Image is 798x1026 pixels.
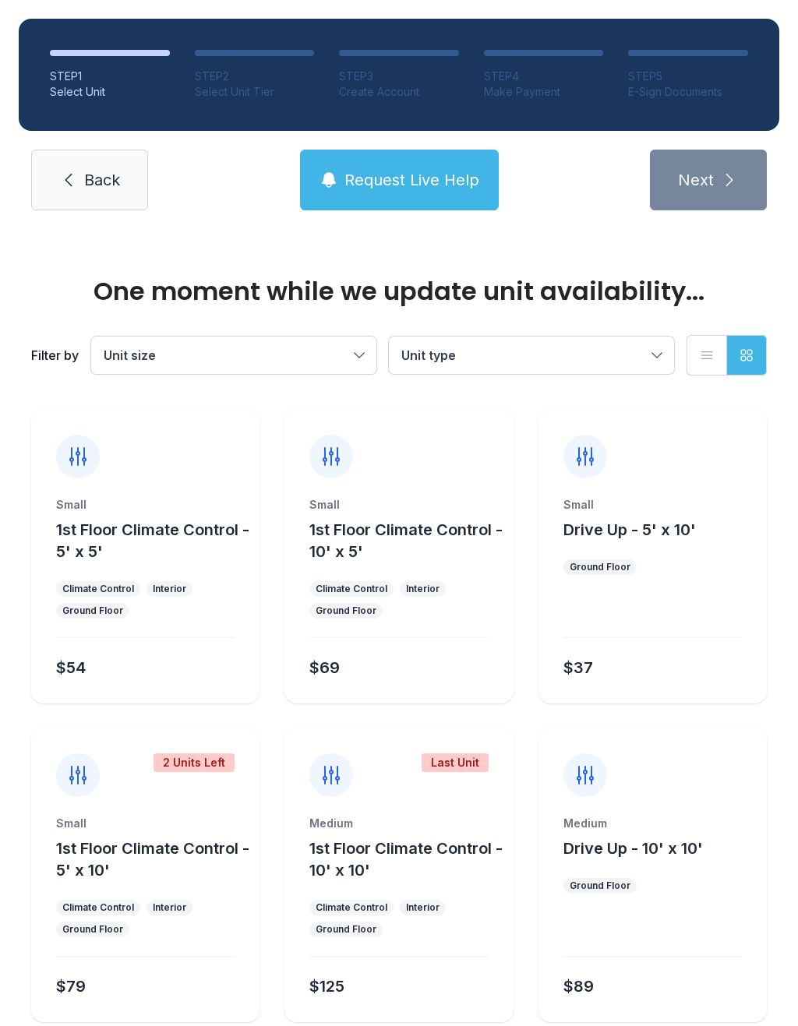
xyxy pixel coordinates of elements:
div: Small [563,497,742,513]
div: Last Unit [422,753,489,772]
div: Climate Control [316,901,387,914]
button: Drive Up - 5' x 10' [563,519,696,541]
div: Ground Floor [316,605,376,617]
div: STEP 5 [628,69,748,84]
div: Interior [153,583,186,595]
div: $37 [563,657,593,679]
button: 1st Floor Climate Control - 5' x 10' [56,837,253,881]
span: 1st Floor Climate Control - 10' x 10' [309,839,503,880]
div: Small [309,497,488,513]
div: Create Account [339,84,459,100]
span: Unit type [401,347,456,363]
div: Climate Control [62,901,134,914]
div: Ground Floor [316,923,376,936]
div: $89 [563,975,594,997]
span: Next [678,169,714,191]
div: Ground Floor [62,923,123,936]
div: Medium [309,816,488,831]
span: Back [84,169,120,191]
div: Interior [153,901,186,914]
div: Select Unit [50,84,170,100]
div: Ground Floor [62,605,123,617]
div: $69 [309,657,340,679]
div: Medium [563,816,742,831]
div: Filter by [31,346,79,365]
div: E-Sign Documents [628,84,748,100]
span: 1st Floor Climate Control - 5' x 5' [56,520,249,561]
div: Interior [406,901,440,914]
div: Small [56,497,235,513]
span: Drive Up - 10' x 10' [563,839,703,858]
button: Drive Up - 10' x 10' [563,837,703,859]
button: Unit size [91,337,376,374]
div: Ground Floor [570,561,630,573]
span: 1st Floor Climate Control - 5' x 10' [56,839,249,880]
span: Unit size [104,347,156,363]
button: Unit type [389,337,674,374]
div: Make Payment [484,84,604,100]
div: Interior [406,583,440,595]
div: STEP 3 [339,69,459,84]
div: Climate Control [316,583,387,595]
span: 1st Floor Climate Control - 10' x 5' [309,520,503,561]
div: 2 Units Left [154,753,235,772]
div: STEP 2 [195,69,315,84]
div: $54 [56,657,86,679]
span: Drive Up - 5' x 10' [563,520,696,539]
div: Small [56,816,235,831]
div: Climate Control [62,583,134,595]
span: Request Live Help [344,169,479,191]
div: STEP 4 [484,69,604,84]
div: $79 [56,975,86,997]
div: $125 [309,975,344,997]
button: 1st Floor Climate Control - 10' x 5' [309,519,507,562]
div: Ground Floor [570,880,630,892]
div: One moment while we update unit availability... [31,279,767,304]
div: STEP 1 [50,69,170,84]
button: 1st Floor Climate Control - 5' x 5' [56,519,253,562]
button: 1st Floor Climate Control - 10' x 10' [309,837,507,881]
div: Select Unit Tier [195,84,315,100]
